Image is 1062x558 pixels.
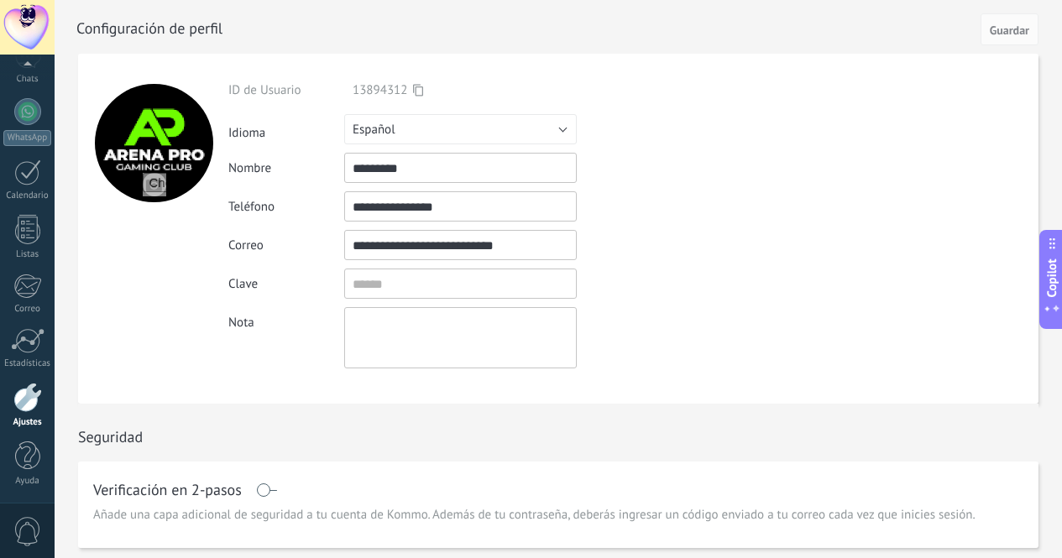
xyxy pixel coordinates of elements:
[3,358,52,369] div: Estadísticas
[3,304,52,315] div: Correo
[3,249,52,260] div: Listas
[228,199,344,215] div: Teléfono
[3,190,52,201] div: Calendario
[93,483,242,497] h1: Verificación en 2-pasos
[990,24,1029,36] span: Guardar
[78,427,143,446] h1: Seguridad
[228,276,344,292] div: Clave
[228,307,344,331] div: Nota
[228,118,344,141] div: Idioma
[3,130,51,146] div: WhatsApp
[344,114,577,144] button: Español
[3,417,52,428] div: Ajustes
[228,82,344,98] div: ID de Usuario
[353,122,395,138] span: Español
[981,13,1038,45] button: Guardar
[228,160,344,176] div: Nombre
[1044,258,1060,297] span: Copilot
[3,476,52,487] div: Ayuda
[228,237,344,253] div: Correo
[353,82,407,98] span: 13894312
[93,507,976,524] span: Añade una capa adicional de seguridad a tu cuenta de Kommo. Además de tu contraseña, deberás ingr...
